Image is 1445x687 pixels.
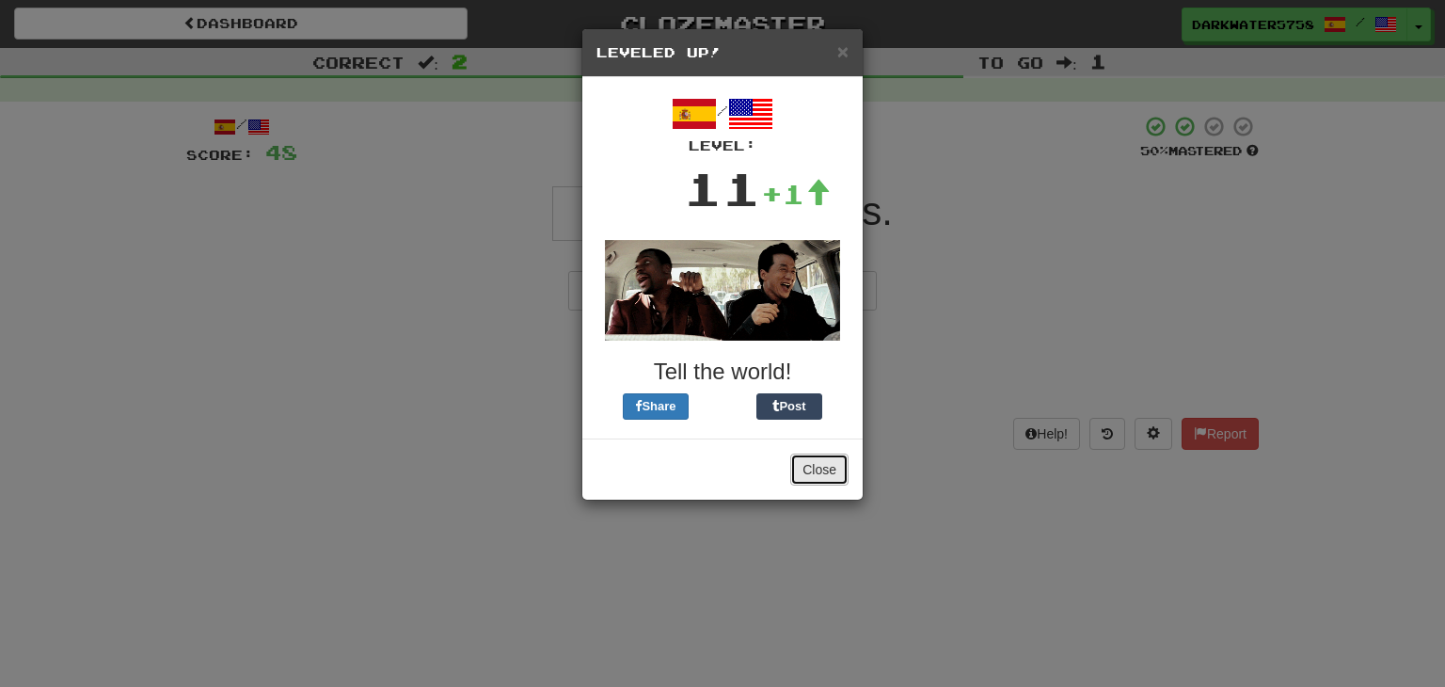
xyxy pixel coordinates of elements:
[596,136,849,155] div: Level:
[837,41,849,61] button: Close
[790,454,849,486] button: Close
[596,359,849,384] h3: Tell the world!
[605,240,840,341] img: jackie-chan-chris-tucker-8e28c945e4edb08076433a56fe7d8633100bcb81acdffdd6d8700cc364528c3e.gif
[756,393,822,420] button: Post
[689,393,756,420] iframe: X Post Button
[837,40,849,62] span: ×
[596,43,849,62] h5: Leveled Up!
[684,155,761,221] div: 11
[623,393,689,420] button: Share
[596,91,849,155] div: /
[761,175,831,213] div: +1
